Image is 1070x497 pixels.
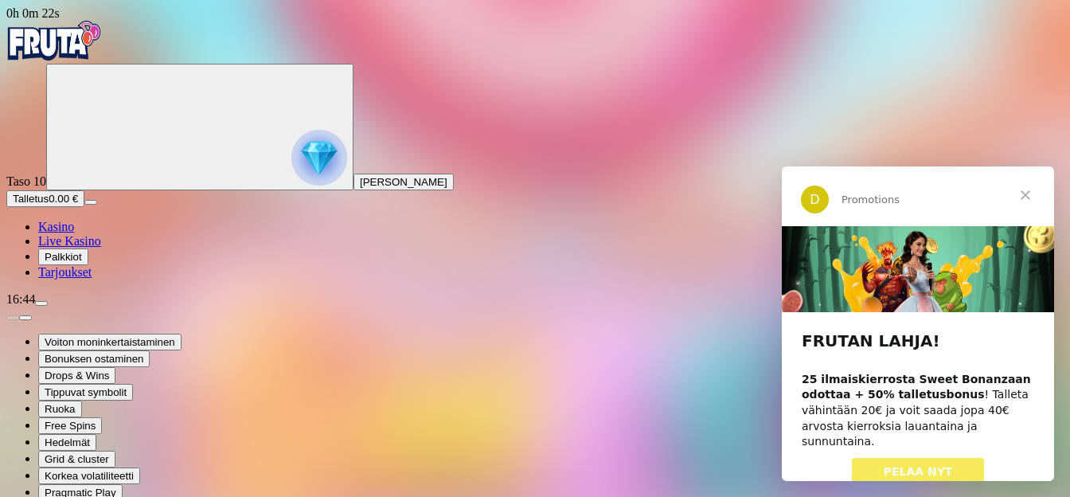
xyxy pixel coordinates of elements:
[38,434,96,451] button: Hedelmät
[6,49,102,63] a: Fruta
[38,265,92,279] a: Tarjoukset
[6,21,102,61] img: Fruta
[49,193,78,205] span: 0.00 €
[782,166,1054,481] iframe: Intercom live chat viesti
[45,453,109,465] span: Grid & cluster
[360,176,447,188] span: [PERSON_NAME]
[38,384,133,401] button: Tippuvat symbolit
[38,401,82,417] button: Ruoka
[6,190,84,207] button: Talletusplus icon0.00 €
[6,315,19,320] button: prev slide
[38,334,182,350] button: Voiton moninkertaistaminen
[35,301,48,306] button: menu
[70,292,203,320] a: PELAA NYT
[38,350,150,367] button: Bonuksen ostaminen
[45,470,134,482] span: Korkea volatiliteetti
[45,353,143,365] span: Bonuksen ostaminen
[45,436,90,448] span: Hedelmät
[38,220,74,233] a: Kasino
[6,6,60,20] span: user session time
[38,234,101,248] a: Live Kasino
[46,64,353,190] button: reward progress
[45,251,82,263] span: Palkkiot
[38,367,115,384] button: Drops & Wins
[6,292,35,306] span: 16:44
[84,200,97,205] button: menu
[6,21,1064,280] nav: Primary
[38,468,140,484] button: Korkea volatiliteetti
[13,193,49,205] span: Talletus
[6,174,46,188] span: Taso 10
[45,336,175,348] span: Voiton moninkertaistaminen
[6,220,1064,280] nav: Main menu
[353,174,454,190] button: [PERSON_NAME]
[38,417,102,434] button: Free Spins
[45,386,127,398] span: Tippuvat symbolit
[291,130,347,186] img: reward progress
[38,248,88,265] button: Palkkiot
[45,370,109,382] span: Drops & Wins
[45,403,76,415] span: Ruoka
[45,420,96,432] span: Free Spins
[38,451,115,468] button: Grid & cluster
[102,299,171,311] span: PELAA NYT
[19,315,32,320] button: next slide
